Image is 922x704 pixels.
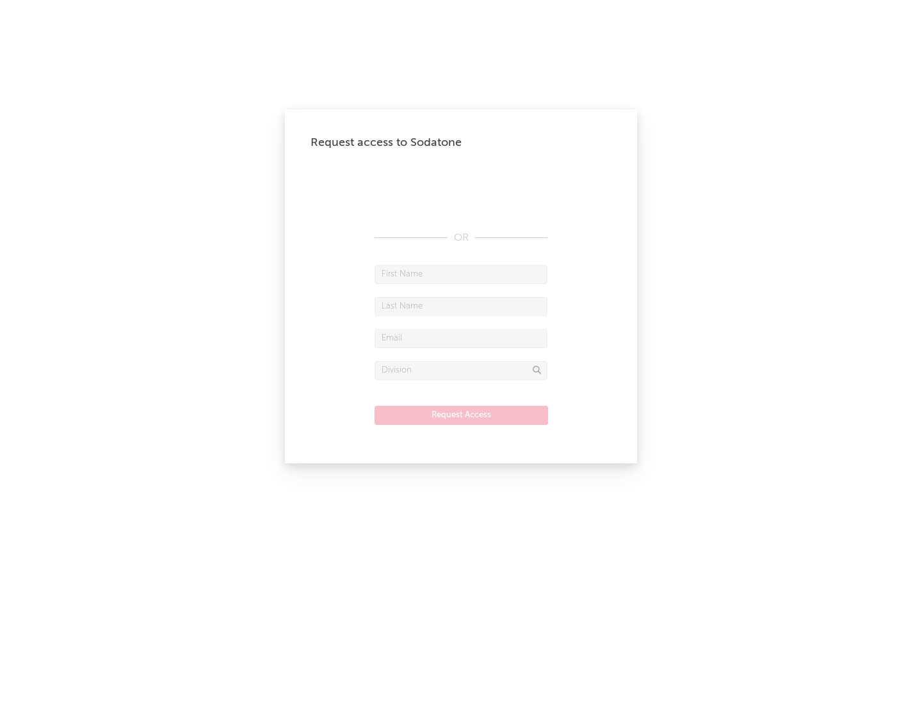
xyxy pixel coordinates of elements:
input: Division [375,361,547,380]
div: OR [375,230,547,246]
button: Request Access [375,406,548,425]
input: Last Name [375,297,547,316]
input: First Name [375,265,547,284]
div: Request access to Sodatone [311,135,611,150]
input: Email [375,329,547,348]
